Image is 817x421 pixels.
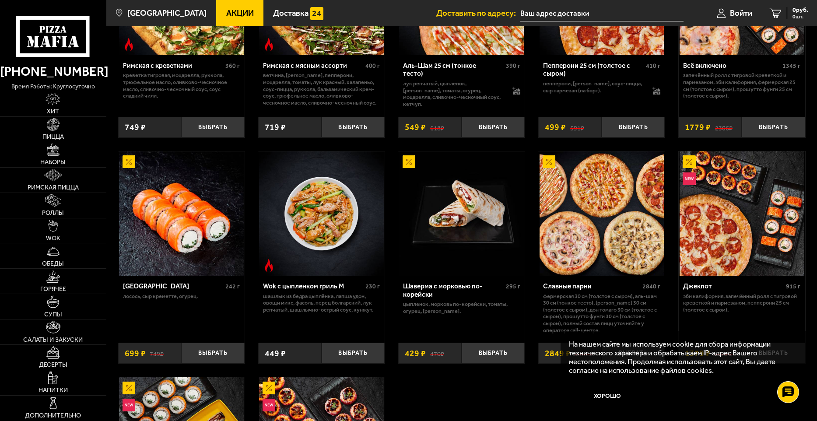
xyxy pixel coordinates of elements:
span: 410 г [646,62,660,70]
span: Обеды [42,261,64,267]
s: 618 ₽ [430,123,444,131]
img: Шаверма с морковью по-корейски [399,151,524,276]
img: Новинка [123,399,135,411]
span: Войти [730,9,752,18]
p: цыпленок, морковь по-корейски, томаты, огурец, [PERSON_NAME]. [403,301,520,314]
span: Роллы [42,210,64,216]
span: Пицца [42,134,64,140]
span: Доставка [273,9,309,18]
span: 429 ₽ [405,349,426,358]
p: пепперони, [PERSON_NAME], соус-пицца, сыр пармезан (на борт). [543,80,644,94]
p: Эби Калифорния, Запечённый ролл с тигровой креветкой и пармезаном, Пепперони 25 см (толстое с сыр... [683,293,800,313]
span: 390 г [506,62,520,70]
span: 915 г [786,283,800,290]
div: Джекпот [683,282,784,291]
p: Фермерская 30 см (толстое с сыром), Аль-Шам 30 см (тонкое тесто), [PERSON_NAME] 30 см (толстое с ... [543,293,660,333]
span: 499 ₽ [545,123,566,131]
span: Десерты [39,362,67,368]
span: 549 ₽ [405,123,426,131]
img: Славные парни [540,151,664,276]
img: Акционный [683,155,695,168]
p: ветчина, [PERSON_NAME], пепперони, моцарелла, томаты, лук красный, халапеньо, соус-пицца, руккола... [263,72,380,106]
p: шашлык из бедра цыплёнка, лапша удон, овощи микс, фасоль, перец болгарский, лук репчатый, шашлычн... [263,293,380,313]
span: 230 г [365,283,380,290]
span: Салаты и закуски [23,337,83,343]
p: На нашем сайте мы используем cookie для сбора информации технического характера и обрабатываем IP... [569,340,792,375]
span: 295 г [506,283,520,290]
img: Акционный [263,382,275,394]
s: 470 ₽ [430,349,444,358]
p: лук репчатый, цыпленок, [PERSON_NAME], томаты, огурец, моцарелла, сливочно-чесночный соус, кетчуп. [403,80,504,107]
div: Пепперони 25 см (толстое с сыром) [543,62,644,78]
img: 15daf4d41897b9f0e9f617042186c801.svg [310,7,323,20]
a: АкционныйШаверма с морковью по-корейски [398,151,525,276]
p: лосось, Сыр креметте, огурец. [123,293,240,300]
span: 400 г [365,62,380,70]
div: Шаверма с морковью по-корейски [403,282,504,298]
a: АкционныйНовинкаДжекпот [679,151,805,276]
div: Римская с мясным ассорти [263,62,364,70]
button: Выбрать [602,117,665,138]
img: Акционный [123,382,135,394]
button: Выбрать [322,343,385,364]
span: WOK [46,235,60,242]
button: Выбрать [462,343,525,364]
img: Филадельфия [119,151,244,276]
img: Акционный [123,155,135,168]
span: Римская пицца [28,185,79,191]
button: Хорошо [569,383,645,408]
span: 242 г [225,283,240,290]
img: Острое блюдо [123,38,135,51]
span: Акции [226,9,254,18]
img: Острое блюдо [263,259,275,272]
img: Акционный [543,155,555,168]
div: Всё включено [683,62,780,70]
img: Джекпот [680,151,804,276]
span: 0 шт. [792,14,808,19]
button: Выбрать [322,117,385,138]
div: Wok с цыпленком гриль M [263,282,364,291]
span: [GEOGRAPHIC_DATA] [127,9,207,18]
span: Супы [44,312,62,318]
span: 449 ₽ [265,349,286,358]
img: Wok с цыпленком гриль M [259,151,384,276]
button: Выбрать [462,117,525,138]
div: Славные парни [543,282,640,291]
span: Наборы [40,159,66,165]
a: АкционныйФиладельфия [118,151,245,276]
a: АкционныйСлавные парни [538,151,665,276]
s: 2306 ₽ [715,123,733,131]
img: Новинка [263,399,275,411]
button: Выбрать [742,117,805,138]
div: Римская с креветками [123,62,224,70]
p: креветка тигровая, моцарелла, руккола, трюфельное масло, оливково-чесночное масло, сливочно-чесно... [123,72,240,99]
s: 749 ₽ [150,349,164,358]
s: 591 ₽ [570,123,584,131]
input: Ваш адрес доставки [520,5,684,21]
span: Доставить по адресу: [436,9,520,18]
span: 699 ₽ [125,349,146,358]
span: 749 ₽ [125,123,146,131]
div: [GEOGRAPHIC_DATA] [123,282,224,291]
span: 719 ₽ [265,123,286,131]
button: Выбрать [181,117,245,138]
span: 2840 г [642,283,660,290]
span: Горячее [40,286,66,292]
span: 2849 ₽ [545,349,571,358]
span: 0 руб. [792,7,808,13]
img: Новинка [683,172,695,185]
span: Напитки [39,387,68,393]
p: Запечённый ролл с тигровой креветкой и пармезаном, Эби Калифорния, Фермерская 25 см (толстое с сы... [683,72,800,99]
span: 1779 ₽ [685,123,711,131]
img: Акционный [403,155,415,168]
a: Острое блюдоWok с цыпленком гриль M [258,151,385,276]
span: Дополнительно [25,413,81,419]
div: Аль-Шам 25 см (тонкое тесто) [403,62,504,78]
span: 360 г [225,62,240,70]
img: Острое блюдо [263,38,275,51]
span: 1345 г [782,62,800,70]
button: Выбрать [181,343,245,364]
span: Хит [47,109,59,115]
